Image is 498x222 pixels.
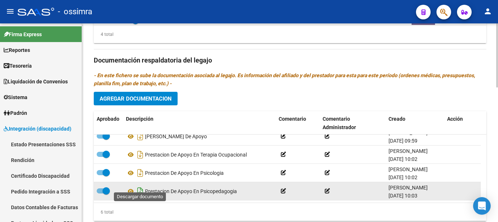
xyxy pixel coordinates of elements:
[323,116,356,130] span: Comentario Administrador
[135,149,145,161] i: Descargar documento
[320,111,386,135] datatable-header-cell: Comentario Administrador
[389,174,417,180] span: [DATE] 10:02
[389,130,428,136] span: [PERSON_NAME]
[4,125,71,133] span: Integración (discapacidad)
[4,109,27,117] span: Padrón
[94,72,475,86] i: - En este fichero se sube la documentación asociada al legajo. Es información del afiliado y del ...
[126,131,273,142] div: [PERSON_NAME] De Apoyo
[126,167,273,179] div: Prestacion De Apoyo En Psicologia
[6,7,15,16] mat-icon: menu
[135,185,145,197] i: Descargar documento
[4,62,32,70] span: Tesorería
[94,111,123,135] datatable-header-cell: Aprobado
[389,185,428,191] span: [PERSON_NAME]
[444,111,481,135] datatable-header-cell: Acción
[97,116,119,122] span: Aprobado
[58,4,92,20] span: - ossimra
[389,193,417,199] span: [DATE] 10:03
[279,116,306,122] span: Comentario
[126,116,153,122] span: Descripción
[126,185,273,197] div: Prestacion De Apoyo En Psicopedagogia
[473,197,491,215] div: Open Intercom Messenger
[386,111,444,135] datatable-header-cell: Creado
[135,131,145,142] i: Descargar documento
[389,116,405,122] span: Creado
[4,46,30,54] span: Reportes
[447,116,463,122] span: Acción
[94,30,114,38] div: 4 total
[389,156,417,162] span: [DATE] 10:02
[483,7,492,16] mat-icon: person
[94,55,486,65] h3: Documentación respaldatoria del legajo
[126,149,273,161] div: Prestacion De Apoyo En Terapia Ocupacional
[389,138,417,144] span: [DATE] 09:59
[4,78,68,86] span: Liquidación de Convenios
[4,30,42,38] span: Firma Express
[94,208,114,216] div: 6 total
[389,166,428,172] span: [PERSON_NAME]
[94,92,178,105] button: Agregar Documentacion
[135,167,145,179] i: Descargar documento
[276,111,320,135] datatable-header-cell: Comentario
[100,95,172,102] span: Agregar Documentacion
[389,148,428,154] span: [PERSON_NAME]
[4,93,27,101] span: Sistema
[123,111,276,135] datatable-header-cell: Descripción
